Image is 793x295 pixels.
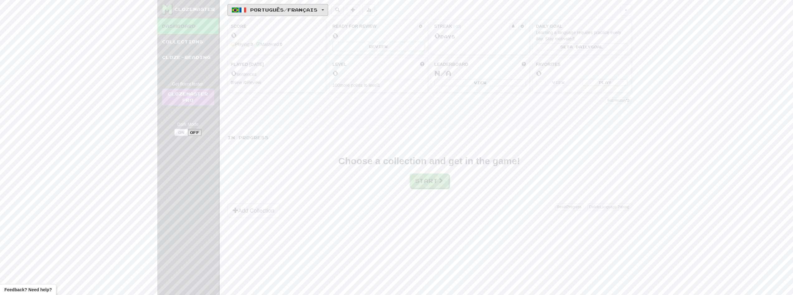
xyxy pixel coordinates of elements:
button: Start [410,174,449,188]
div: Clozemaster [174,6,215,12]
a: (-03) [453,24,461,29]
a: Dashboard [157,18,219,34]
div: Day s [434,32,526,40]
button: Review [332,42,424,51]
span: Score more points to level up [420,61,424,67]
button: Português/Français [227,4,328,16]
div: 100 more points to level 1 [332,82,424,88]
span: 0 [231,69,237,77]
span: 0 [434,31,440,40]
strong: 0 [251,42,253,47]
button: Off [188,129,202,136]
div: Ready for Review [332,23,417,29]
div: Playing: [231,41,253,47]
span: a daily [570,45,591,49]
div: Mastered: [256,41,282,47]
div: 0 [332,32,424,40]
div: Streak [434,23,510,29]
button: On [174,129,188,136]
div: Choose a collection and get in the game! [338,156,520,166]
div: Score [231,23,323,29]
div: New / Review [231,79,323,86]
div: Learning a language requires practice every day. Stay motivated! [536,29,628,42]
span: Open feedback widget [4,287,52,293]
div: Get fluent faster. [162,81,214,87]
p: In Progress [227,135,631,141]
button: Play [583,79,628,86]
button: Add Collection [227,204,280,218]
span: Português / Français [250,7,318,12]
button: View [434,79,526,86]
a: Collections [157,34,219,50]
button: View [536,79,581,86]
a: ClozemasterPro [162,89,214,106]
div: Daily Goal [536,23,628,29]
button: Full History [605,97,631,104]
button: Seta dailygoal [536,43,628,50]
button: Add sentence to collection [347,4,359,16]
button: ResetProgress [555,204,583,210]
span: Leaderboard [434,61,468,67]
div: 0 [332,69,424,77]
button: Search sentences [331,4,344,16]
div: Dark Mode [162,121,214,127]
span: N/A [434,69,451,77]
a: Cloze-Reading [157,50,219,65]
span: Language Pairing [600,205,629,209]
strong: 0 [231,80,233,85]
span: Played [DATE] [231,61,264,67]
button: DeleteLanguage Pairing [587,204,631,210]
div: Favorites [536,61,628,67]
span: This week in points, UTC [522,61,526,67]
div: 0 [536,69,628,77]
div: sentences [231,69,323,77]
strong: 0 [244,80,247,85]
button: More stats [362,4,375,16]
div: 0 [231,31,323,39]
span: Progress [566,205,581,209]
strong: 0 [280,42,282,47]
span: Level [332,61,346,67]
